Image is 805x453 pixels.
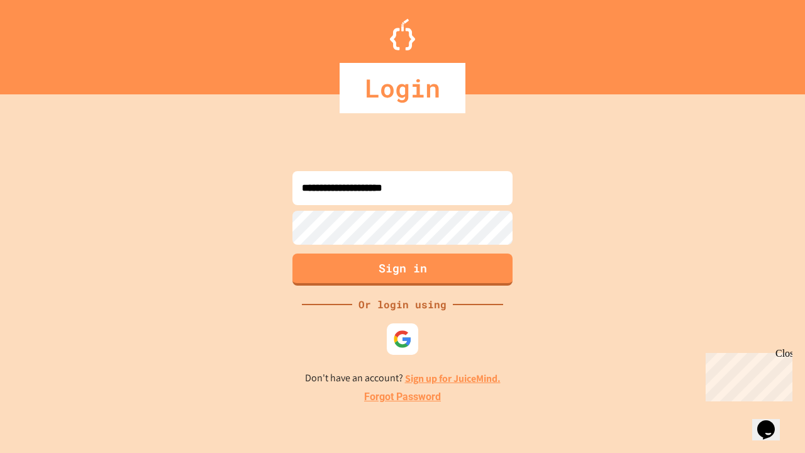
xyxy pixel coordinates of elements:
div: Or login using [352,297,453,312]
a: Forgot Password [364,389,441,405]
button: Sign in [292,254,513,286]
iframe: chat widget [752,403,792,440]
img: Logo.svg [390,19,415,50]
div: Login [340,63,465,113]
div: Chat with us now!Close [5,5,87,80]
iframe: chat widget [701,348,792,401]
img: google-icon.svg [393,330,412,349]
p: Don't have an account? [305,371,501,386]
a: Sign up for JuiceMind. [405,372,501,385]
